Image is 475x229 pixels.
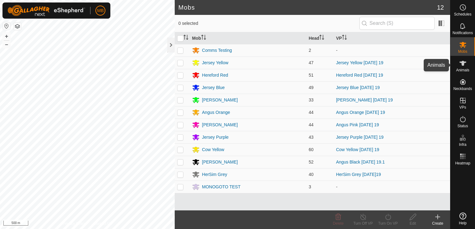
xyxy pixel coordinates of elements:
a: Privacy Policy [63,221,86,227]
div: [PERSON_NAME] [202,97,238,103]
a: HerSim Grey [DATE]19 [336,172,381,177]
span: 51 [309,73,314,78]
span: Delete [333,221,344,226]
th: VP [334,32,450,44]
div: [PERSON_NAME] [202,122,238,128]
img: Gallagher Logo [7,5,85,16]
span: Status [457,124,468,128]
p-sorticon: Activate to sort [201,36,206,41]
div: Create [425,221,450,226]
span: 3 [309,184,311,189]
a: Cow Yellow [DATE] 19 [336,147,379,152]
span: 12 [437,3,444,12]
div: Jersey Blue [202,84,225,91]
span: 44 [309,110,314,115]
h2: Mobs [178,4,437,11]
span: Help [459,221,467,225]
span: 0 selected [178,20,359,27]
a: Jersey Blue [DATE] 19 [336,85,380,90]
span: 47 [309,60,314,65]
button: – [3,41,10,48]
div: Turn Off VP [351,221,376,226]
span: 60 [309,147,314,152]
div: HerSim Grey [202,171,227,178]
span: Notifications [453,31,473,35]
div: [PERSON_NAME] [202,159,238,165]
span: Heatmap [455,161,470,165]
button: Reset Map [3,22,10,30]
span: 52 [309,159,314,164]
a: Angus Black [DATE] 19.1 [336,159,385,164]
button: Map Layers [14,23,21,30]
a: Jersey Yellow [DATE] 19 [336,60,383,65]
a: Angus Orange [DATE] 19 [336,110,385,115]
span: Schedules [454,12,471,16]
p-sorticon: Activate to sort [319,36,324,41]
span: 2 [309,48,311,53]
a: Contact Us [94,221,112,227]
span: Neckbands [453,87,472,91]
span: VPs [459,106,466,109]
span: MB [97,7,104,14]
div: Hereford Red [202,72,228,79]
p-sorticon: Activate to sort [342,36,347,41]
span: 43 [309,135,314,140]
span: Mobs [458,50,467,53]
div: Edit [400,221,425,226]
span: 49 [309,85,314,90]
td: - [334,44,450,56]
td: - [334,181,450,193]
div: MONOGOTO TEST [202,184,241,190]
input: Search (S) [359,17,435,30]
th: Mob [190,32,306,44]
a: [PERSON_NAME] [DATE] 19 [336,97,393,102]
span: 33 [309,97,314,102]
div: Comms Testing [202,47,232,54]
span: Animals [456,68,469,72]
p-sorticon: Activate to sort [183,36,188,41]
div: Jersey Yellow [202,60,228,66]
th: Head [306,32,334,44]
a: Angus Pink [DATE] 19 [336,122,379,127]
a: Hereford Red [DATE] 19 [336,73,383,78]
a: Help [450,210,475,227]
div: Cow Yellow [202,146,224,153]
div: Angus Orange [202,109,230,116]
a: Jersey Purple [DATE] 19 [336,135,384,140]
button: + [3,33,10,40]
span: Infra [459,143,466,146]
div: Turn On VP [376,221,400,226]
span: 40 [309,172,314,177]
span: 44 [309,122,314,127]
div: Jersey Purple [202,134,229,141]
